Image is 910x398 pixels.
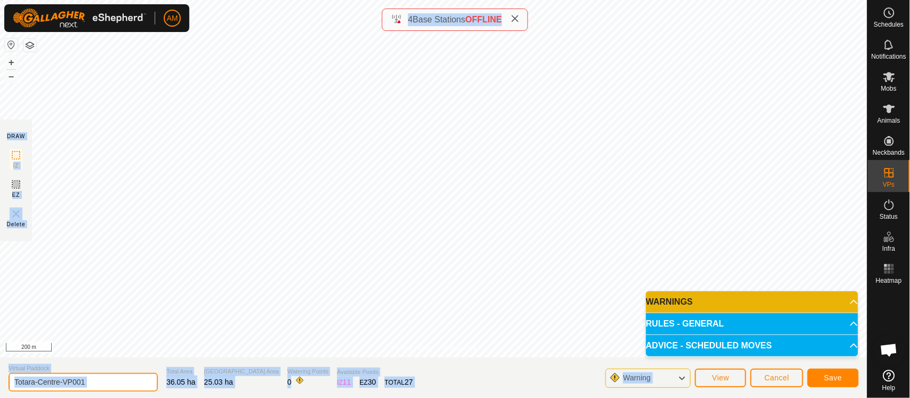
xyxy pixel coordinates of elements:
span: EZ [12,191,20,199]
span: 27 [405,378,413,386]
span: VPs [883,181,895,188]
span: Virtual Paddock [9,364,158,373]
span: Infra [882,245,895,252]
a: Privacy Policy [392,344,432,353]
span: Save [824,373,842,382]
span: 11 [343,378,352,386]
span: Watering Points [288,367,329,376]
span: Warning [623,373,651,382]
span: 25.03 ha [204,378,234,386]
div: IZ [337,377,351,388]
a: Help [868,365,910,395]
button: Cancel [751,369,803,387]
span: 0 [288,378,292,386]
a: Open chat [873,334,905,366]
button: Save [808,369,859,387]
img: VP [10,208,22,220]
span: 36.05 ha [166,378,196,386]
span: WARNINGS [646,298,693,306]
span: [GEOGRAPHIC_DATA] Area [204,367,279,376]
span: Base Stations [413,15,466,24]
div: EZ [360,377,376,388]
span: 4 [408,15,413,24]
span: IZ [13,162,19,170]
div: TOTAL [385,377,413,388]
span: Notifications [872,53,906,60]
span: View [712,373,729,382]
span: 30 [368,378,377,386]
span: RULES - GENERAL [646,320,724,328]
span: Mobs [881,85,897,92]
p-accordion-header: WARNINGS [646,291,858,313]
span: ADVICE - SCHEDULED MOVES [646,341,772,350]
span: Schedules [874,21,904,28]
span: Heatmap [876,277,902,284]
a: Contact Us [444,344,476,353]
button: – [5,70,18,83]
span: Neckbands [873,149,905,156]
span: Status [880,213,898,220]
span: Delete [7,220,26,228]
p-accordion-header: ADVICE - SCHEDULED MOVES [646,335,858,356]
div: DRAW [7,132,25,140]
button: Reset Map [5,38,18,51]
button: View [695,369,746,387]
p-accordion-header: RULES - GENERAL [646,313,858,335]
span: Total Area [166,367,196,376]
span: OFFLINE [466,15,502,24]
button: + [5,56,18,69]
span: Cancel [764,373,789,382]
span: Animals [877,117,900,124]
img: Gallagher Logo [13,9,146,28]
button: Map Layers [23,39,36,52]
span: Available Points [337,368,413,377]
span: Help [882,385,896,391]
span: AM [167,13,178,24]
